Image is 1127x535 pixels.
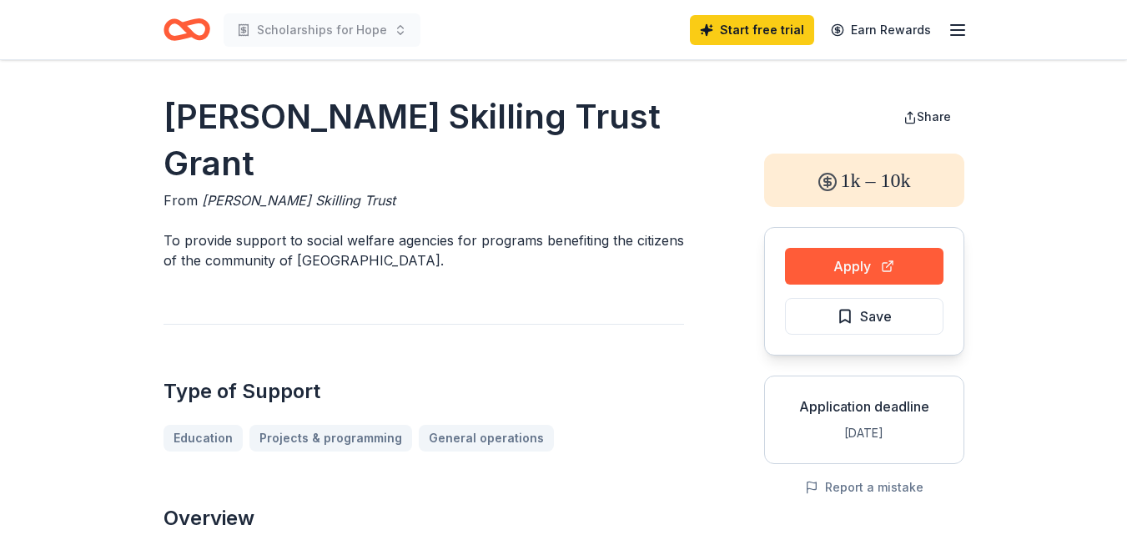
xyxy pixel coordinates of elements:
[890,100,964,134] button: Share
[164,190,684,210] div: From
[419,425,554,452] a: General operations
[257,20,387,40] span: Scholarships for Hope
[164,93,684,187] h1: [PERSON_NAME] Skilling Trust Grant
[164,230,684,270] p: To provide support to social welfare agencies for programs benefiting the citizens of the communi...
[860,305,892,327] span: Save
[805,477,923,497] button: Report a mistake
[785,248,943,285] button: Apply
[164,378,684,405] h2: Type of Support
[164,425,243,452] a: Education
[202,192,395,209] span: [PERSON_NAME] Skilling Trust
[778,423,950,443] div: [DATE]
[164,505,684,532] h2: Overview
[164,10,210,49] a: Home
[785,298,943,335] button: Save
[764,154,964,207] div: 1k – 10k
[690,15,814,45] a: Start free trial
[249,425,412,452] a: Projects & programming
[821,15,941,45] a: Earn Rewards
[224,13,420,47] button: Scholarships for Hope
[778,396,950,416] div: Application deadline
[917,109,951,124] span: Share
